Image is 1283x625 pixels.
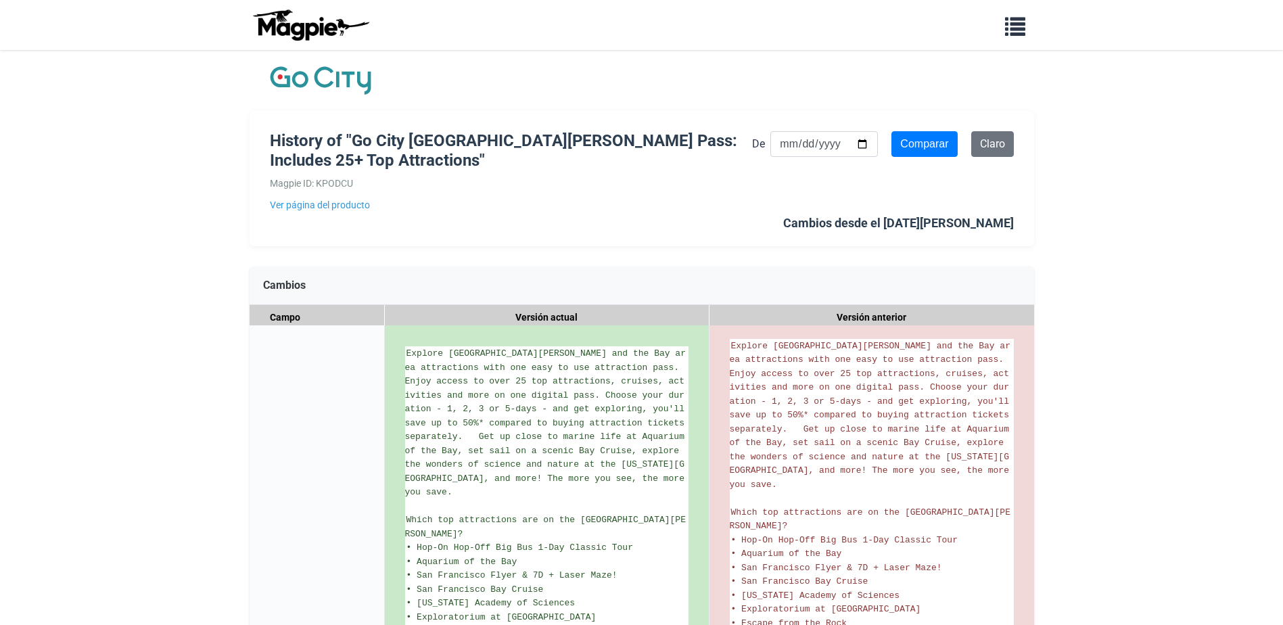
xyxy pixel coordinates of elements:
[406,557,517,567] span: • Aquarium of the Bay
[731,576,868,586] span: • San Francisco Bay Cruise
[731,549,842,559] span: • Aquarium of the Bay
[752,135,765,153] label: De
[385,305,709,330] div: Versión actual
[270,198,753,212] a: Ver página del producto
[783,214,1014,233] div: Cambios desde el [DATE][PERSON_NAME]
[731,535,958,545] span: • Hop-On Hop-Off Big Bus 1-Day Classic Tour
[971,131,1014,157] a: Claro
[270,64,371,97] img: Logotipo de la empresa
[731,604,921,614] span: • Exploratorium at [GEOGRAPHIC_DATA]
[406,570,617,580] span: • San Francisco Flyer & 7D + Laser Maze!
[250,305,385,330] div: Campo
[406,598,576,608] span: • [US_STATE] Academy of Sciences
[406,542,633,553] span: • Hop-On Hop-Off Big Bus 1-Day Classic Tour
[405,515,686,539] span: Which top attractions are on the [GEOGRAPHIC_DATA][PERSON_NAME]?
[406,584,544,595] span: • San Francisco Bay Cruise
[731,591,900,601] span: • [US_STATE] Academy of Sciences
[730,507,1010,532] span: Which top attractions are on the [GEOGRAPHIC_DATA][PERSON_NAME]?
[405,348,690,497] span: Explore [GEOGRAPHIC_DATA][PERSON_NAME] and the Bay area attractions with one easy to use attracti...
[891,131,957,157] input: Comparar
[270,176,753,191] div: Magpie ID: KPODCU
[250,9,371,41] img: logo-ab69f6fb50320c5b225c76a69d11143b.png
[406,612,597,622] span: • Exploratorium at [GEOGRAPHIC_DATA]
[270,131,753,170] h1: History of "Go City [GEOGRAPHIC_DATA][PERSON_NAME] Pass: Includes 25+ Top Attractions"
[250,267,1034,305] div: Cambios
[731,563,942,573] span: • San Francisco Flyer & 7D + Laser Maze!
[709,305,1034,330] div: Versión anterior
[730,341,1014,490] span: Explore [GEOGRAPHIC_DATA][PERSON_NAME] and the Bay area attractions with one easy to use attracti...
